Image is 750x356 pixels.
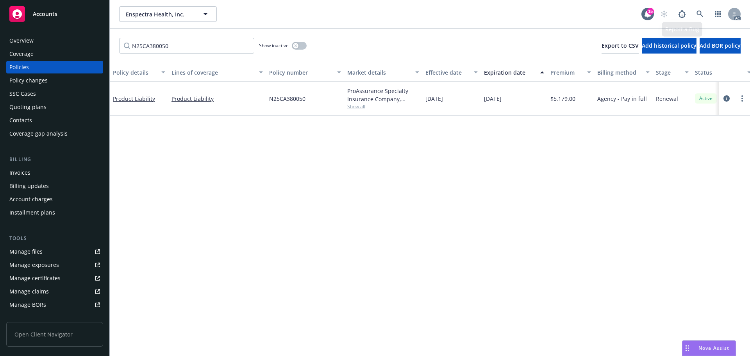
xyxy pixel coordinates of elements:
[698,95,714,102] span: Active
[347,68,411,77] div: Market details
[33,11,57,17] span: Accounts
[9,272,61,284] div: Manage certificates
[6,88,103,100] a: SSC Cases
[6,114,103,127] a: Contacts
[6,180,103,192] a: Billing updates
[550,95,575,103] span: $5,179.00
[9,88,36,100] div: SSC Cases
[484,95,502,103] span: [DATE]
[422,63,481,82] button: Effective date
[6,193,103,206] a: Account charges
[9,101,46,113] div: Quoting plans
[698,345,729,351] span: Nova Assist
[113,68,157,77] div: Policy details
[722,94,731,103] a: circleInformation
[682,341,692,356] div: Drag to move
[737,94,747,103] a: more
[682,340,736,356] button: Nova Assist
[425,68,469,77] div: Effective date
[168,63,266,82] button: Lines of coverage
[6,206,103,219] a: Installment plans
[602,38,639,54] button: Export to CSV
[6,61,103,73] a: Policies
[647,8,654,15] div: 15
[9,34,34,47] div: Overview
[6,156,103,163] div: Billing
[594,63,653,82] button: Billing method
[259,42,289,49] span: Show inactive
[9,193,53,206] div: Account charges
[484,68,536,77] div: Expiration date
[700,38,741,54] button: Add BOR policy
[9,61,29,73] div: Policies
[700,42,741,49] span: Add BOR policy
[6,299,103,311] a: Manage BORs
[6,259,103,271] a: Manage exposures
[119,38,254,54] input: Filter by keyword...
[113,95,155,102] a: Product Liability
[6,245,103,258] a: Manage files
[171,68,254,77] div: Lines of coverage
[602,42,639,49] span: Export to CSV
[9,259,59,271] div: Manage exposures
[9,245,43,258] div: Manage files
[9,114,32,127] div: Contacts
[656,6,672,22] a: Start snowing
[9,74,48,87] div: Policy changes
[642,42,696,49] span: Add historical policy
[481,63,547,82] button: Expiration date
[9,180,49,192] div: Billing updates
[110,63,168,82] button: Policy details
[126,10,193,18] span: Enspectra Health, Inc.
[6,74,103,87] a: Policy changes
[642,38,696,54] button: Add historical policy
[9,166,30,179] div: Invoices
[9,48,34,60] div: Coverage
[6,166,103,179] a: Invoices
[6,34,103,47] a: Overview
[597,68,641,77] div: Billing method
[9,206,55,219] div: Installment plans
[6,234,103,242] div: Tools
[695,68,743,77] div: Status
[119,6,217,22] button: Enspectra Health, Inc.
[9,312,69,324] div: Summary of insurance
[6,322,103,347] span: Open Client Navigator
[347,103,419,110] span: Show all
[425,95,443,103] span: [DATE]
[344,63,422,82] button: Market details
[6,3,103,25] a: Accounts
[347,87,419,103] div: ProAssurance Specialty Insurance Company, Medmarc
[6,312,103,324] a: Summary of insurance
[9,299,46,311] div: Manage BORs
[6,48,103,60] a: Coverage
[656,68,680,77] div: Stage
[653,63,692,82] button: Stage
[6,127,103,140] a: Coverage gap analysis
[171,95,263,103] a: Product Liability
[6,285,103,298] a: Manage claims
[597,95,647,103] span: Agency - Pay in full
[692,6,708,22] a: Search
[6,101,103,113] a: Quoting plans
[269,95,305,103] span: N25CA380050
[9,285,49,298] div: Manage claims
[674,6,690,22] a: Report a Bug
[547,63,594,82] button: Premium
[269,68,332,77] div: Policy number
[656,95,678,103] span: Renewal
[550,68,582,77] div: Premium
[9,127,68,140] div: Coverage gap analysis
[710,6,726,22] a: Switch app
[6,272,103,284] a: Manage certificates
[266,63,344,82] button: Policy number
